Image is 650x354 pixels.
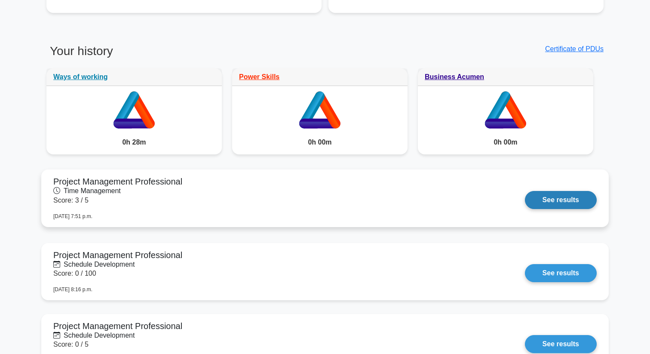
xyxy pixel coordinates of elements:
[46,44,320,65] h3: Your history
[425,73,484,80] a: Business Acumen
[525,191,597,209] a: See results
[525,264,597,282] a: See results
[418,130,593,154] div: 0h 00m
[239,73,279,80] a: Power Skills
[525,335,597,353] a: See results
[46,130,222,154] div: 0h 28m
[545,45,604,52] a: Certificate of PDUs
[232,130,408,154] div: 0h 00m
[53,73,108,80] a: Ways of working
